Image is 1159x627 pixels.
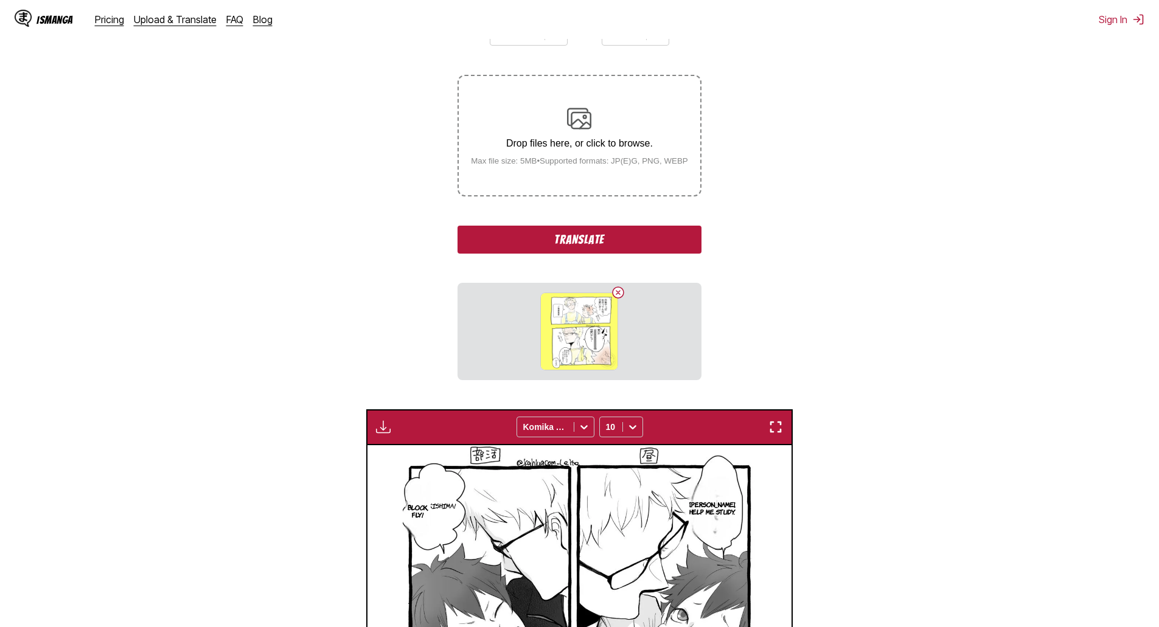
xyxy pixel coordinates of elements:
[768,420,783,434] img: Enter fullscreen
[376,420,391,434] img: Download translated images
[37,14,73,26] div: IsManga
[461,138,698,149] p: Drop files here, or click to browse.
[461,156,698,165] small: Max file size: 5MB • Supported formats: JP(E)G, PNG, WEBP
[1099,13,1144,26] button: Sign In
[134,13,217,26] a: Upload & Translate
[15,10,95,29] a: IsManga LogoIsManga
[95,13,124,26] a: Pricing
[1132,13,1144,26] img: Sign out
[611,285,625,300] button: Delete image
[15,10,32,27] img: IsManga Logo
[687,498,738,518] p: [PERSON_NAME], help me study.
[253,13,273,26] a: Blog
[458,226,701,254] button: Translate
[405,501,431,521] p: Block, fly!
[414,499,458,511] p: Tsukishima!
[226,13,243,26] a: FAQ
